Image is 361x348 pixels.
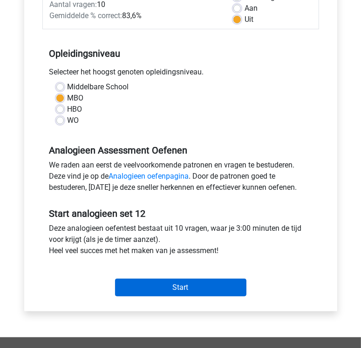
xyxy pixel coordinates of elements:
div: We raden aan eerst de veelvoorkomende patronen en vragen te bestuderen. Deze vind je op de . Door... [42,160,319,197]
div: Selecteer het hoogst genoten opleidingsniveau. [42,67,319,81]
h5: Analogieen Assessment Oefenen [49,145,312,156]
div: 83,6% [43,10,227,21]
h5: Start analogieen set 12 [49,208,312,219]
a: Analogieen oefenpagina [109,172,189,181]
div: Deze analogieen oefentest bestaat uit 10 vragen, waar je 3:00 minuten de tijd voor krijgt (als je... [42,223,319,260]
label: HBO [68,104,82,115]
input: Start [115,279,246,296]
label: MBO [68,93,84,104]
label: Aan [245,3,258,14]
h5: Opleidingsniveau [49,44,312,63]
label: Middelbare School [68,81,129,93]
label: WO [68,115,79,126]
span: Gemiddelde % correct: [50,11,123,20]
label: Uit [245,14,253,25]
